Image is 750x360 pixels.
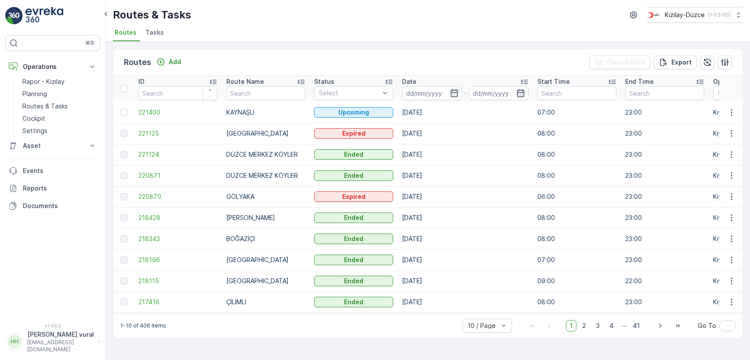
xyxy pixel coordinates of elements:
button: Ended [314,149,393,160]
p: Upcoming [338,108,369,117]
td: [DATE] [398,292,533,313]
td: 23:00 [621,165,709,186]
p: [EMAIL_ADDRESS][DOMAIN_NAME] [27,339,94,353]
p: Status [314,77,334,86]
input: Search [226,86,305,100]
td: 23:00 [621,228,709,249]
td: 08:00 [533,123,621,144]
p: ( +03:00 ) [708,11,731,18]
td: 09:00 [533,270,621,292]
td: 23:00 [621,123,709,144]
p: Asset [23,141,83,150]
td: 08:00 [533,144,621,165]
td: DÜZCE MERKEZ KÖYLER [222,165,310,186]
button: Kızılay-Düzce(+03:00) [646,7,743,23]
p: Reports [23,184,97,193]
a: 218196 [138,256,217,264]
div: Toggle Row Selected [120,130,127,137]
td: BOĞAZİÇİ [222,228,310,249]
div: Toggle Row Selected [120,214,127,221]
td: [GEOGRAPHIC_DATA] [222,249,310,270]
button: Add [153,57,185,67]
a: Routes & Tasks [19,100,100,112]
p: Export [671,58,692,67]
a: 220871 [138,171,217,180]
td: [DATE] [398,228,533,249]
p: Ended [344,213,363,222]
a: 221125 [138,129,217,138]
span: 4 [605,320,618,331]
button: Ended [314,170,393,181]
p: Date [402,77,417,86]
p: Expired [342,129,366,138]
div: Toggle Row Selected [120,172,127,179]
button: Expired [314,128,393,139]
p: Documents [23,202,97,210]
p: Ended [344,298,363,306]
span: 3 [592,320,604,331]
td: 07:00 [533,102,621,123]
div: Toggle Row Selected [120,299,127,306]
button: Clear Filters [589,55,650,69]
a: Settings [19,125,100,137]
span: Tasks [145,28,164,37]
td: [DATE] [398,123,533,144]
button: Export [654,55,697,69]
td: GÖLYAKA [222,186,310,207]
p: Events [23,166,97,175]
td: 08:00 [533,292,621,313]
button: Ended [314,234,393,244]
span: 41 [629,320,644,331]
button: Expired [314,191,393,202]
a: Documents [5,197,100,215]
td: 23:00 [621,102,709,123]
img: logo_light-DOdMpM7g.png [25,7,63,25]
p: [PERSON_NAME].vural [27,330,94,339]
p: Ended [344,277,363,285]
div: Toggle Row Selected [120,277,127,284]
td: 23:00 [621,144,709,165]
td: 07:00 [533,249,621,270]
td: [DATE] [398,249,533,270]
span: v 1.49.3 [5,323,100,328]
p: Operation [713,77,743,86]
button: HH[PERSON_NAME].vural[EMAIL_ADDRESS][DOMAIN_NAME] [5,330,100,353]
td: [DATE] [398,144,533,165]
span: 221400 [138,108,217,117]
td: 23:00 [621,292,709,313]
td: KAYNAŞLI [222,102,310,123]
button: Asset [5,137,100,155]
td: [PERSON_NAME] [222,207,310,228]
p: Expired [342,192,366,201]
a: Planning [19,88,100,100]
p: ID [138,77,145,86]
p: Ended [344,171,363,180]
td: 23:00 [621,207,709,228]
span: Routes [115,28,137,37]
p: ... [622,320,627,331]
span: 1 [566,320,576,331]
a: Cockpit [19,112,100,125]
a: Rapor - Kızılay [19,76,100,88]
td: 23:00 [621,249,709,270]
p: Ended [344,234,363,243]
td: ÇİLİMLİ [222,292,310,313]
img: logo [5,7,23,25]
a: 217416 [138,298,217,306]
input: dd/mm/yyyy [402,86,462,100]
td: 23:00 [621,186,709,207]
p: Clear Filters [607,58,645,67]
p: Select [319,89,380,97]
p: - [464,88,467,98]
img: download_svj7U3e.png [646,10,661,20]
p: Ended [344,256,363,264]
a: 221124 [138,150,217,159]
p: Route Name [226,77,264,86]
a: 218343 [138,234,217,243]
p: Kızılay-Düzce [665,11,705,19]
